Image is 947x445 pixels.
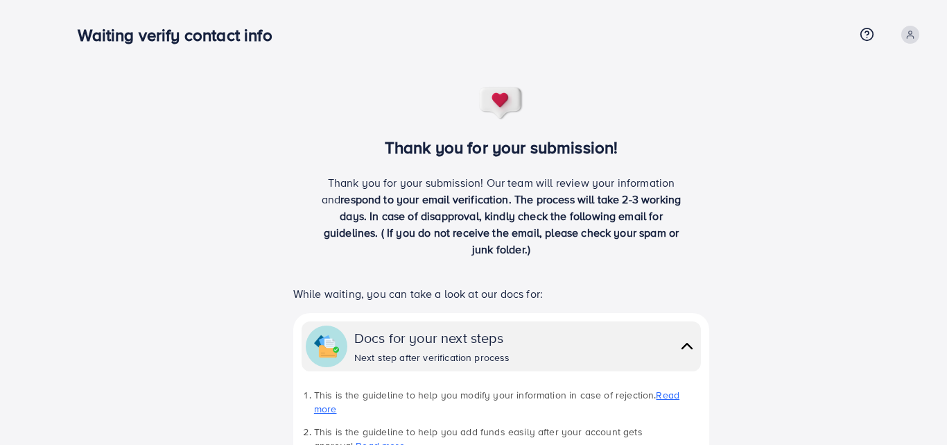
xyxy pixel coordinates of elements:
[293,285,709,302] p: While waiting, you can take a look at our docs for:
[316,174,686,258] p: Thank you for your submission! Our team will review your information and
[677,336,697,356] img: collapse
[354,328,510,348] div: Docs for your next steps
[314,388,679,416] a: Read more
[354,351,510,364] div: Next step after verification process
[314,388,701,417] li: This is the guideline to help you modify your information in case of rejection.
[314,334,339,359] img: collapse
[270,137,733,158] h3: Thank you for your submission!
[324,192,681,257] span: respond to your email verification. The process will take 2-3 working days. In case of disapprova...
[478,86,524,121] img: success
[78,25,283,45] h3: Waiting verify contact info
